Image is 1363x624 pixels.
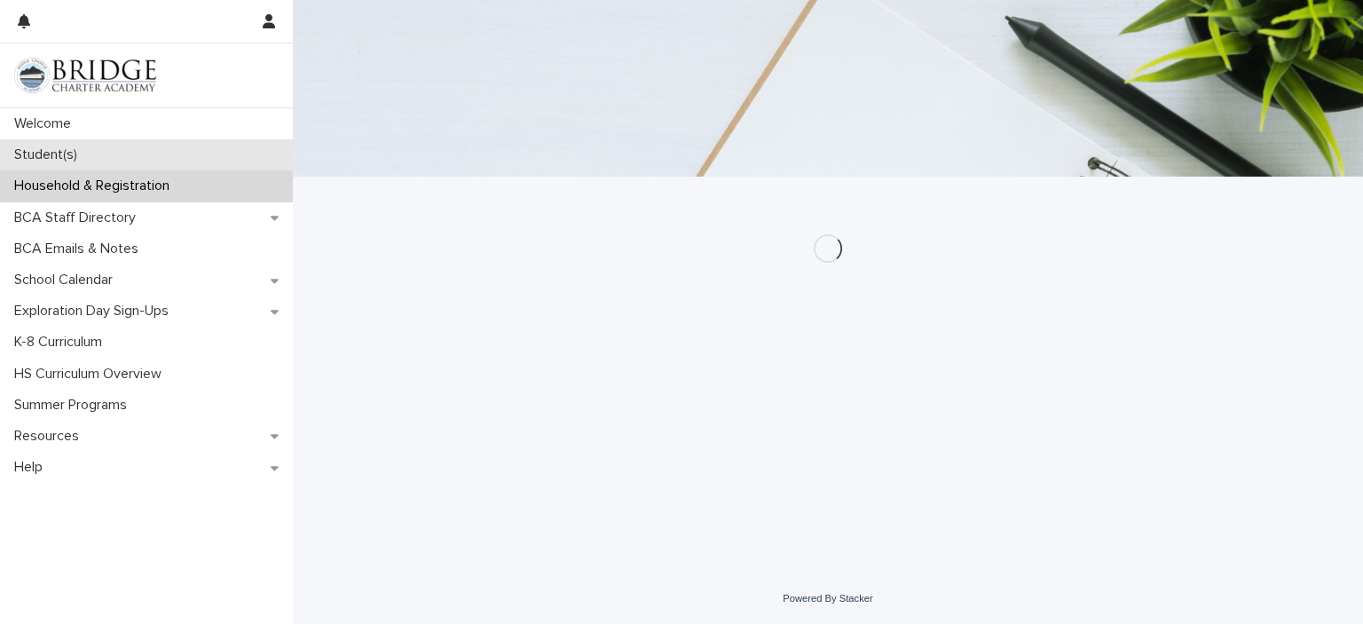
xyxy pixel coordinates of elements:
p: Household & Registration [7,178,184,194]
p: Summer Programs [7,397,141,414]
p: Help [7,459,57,476]
p: Exploration Day Sign-Ups [7,303,183,320]
p: BCA Staff Directory [7,209,150,226]
p: School Calendar [7,272,127,288]
img: V1C1m3IdTEidaUdm9Hs0 [14,58,156,93]
p: K-8 Curriculum [7,334,116,351]
p: BCA Emails & Notes [7,241,153,257]
p: Resources [7,428,93,445]
a: Powered By Stacker [783,593,872,604]
p: HS Curriculum Overview [7,366,176,383]
p: Welcome [7,115,85,132]
p: Student(s) [7,146,91,163]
